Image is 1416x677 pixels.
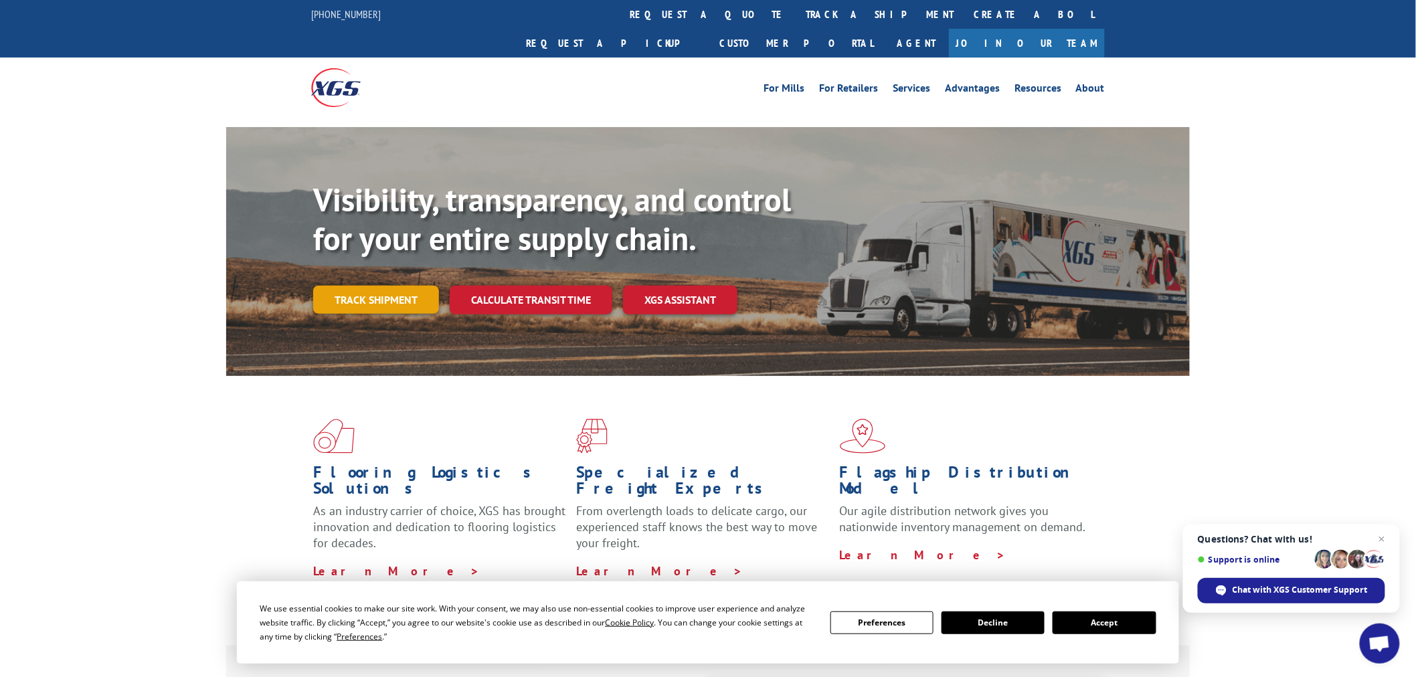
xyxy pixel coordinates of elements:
[883,29,949,58] a: Agent
[1374,531,1390,547] span: Close chat
[840,419,886,454] img: xgs-icon-flagship-distribution-model-red
[450,286,612,314] a: Calculate transit time
[942,611,1045,634] button: Decline
[830,611,934,634] button: Preferences
[819,83,878,98] a: For Retailers
[576,563,743,579] a: Learn More >
[313,286,439,314] a: Track shipment
[949,29,1105,58] a: Join Our Team
[764,83,804,98] a: For Mills
[1360,623,1400,664] div: Open chat
[1198,534,1385,545] span: Questions? Chat with us!
[311,7,381,21] a: [PHONE_NUMBER]
[840,464,1093,503] h1: Flagship Distribution Model
[605,617,654,628] span: Cookie Policy
[313,563,480,579] a: Learn More >
[237,581,1179,664] div: Cookie Consent Prompt
[337,631,382,642] span: Preferences
[576,503,829,563] p: From overlength loads to delicate cargo, our experienced staff knows the best way to move your fr...
[893,83,930,98] a: Services
[1053,611,1156,634] button: Accept
[1076,83,1105,98] a: About
[945,83,1000,98] a: Advantages
[576,464,829,503] h1: Specialized Freight Experts
[516,29,709,58] a: Request a pickup
[1233,584,1368,596] span: Chat with XGS Customer Support
[576,419,608,454] img: xgs-icon-focused-on-flooring-red
[709,29,883,58] a: Customer Portal
[313,503,565,551] span: As an industry carrier of choice, XGS has brought innovation and dedication to flooring logistics...
[313,179,791,259] b: Visibility, transparency, and control for your entire supply chain.
[1198,555,1310,565] span: Support is online
[840,547,1006,563] a: Learn More >
[313,464,566,503] h1: Flooring Logistics Solutions
[840,503,1086,535] span: Our agile distribution network gives you nationwide inventory management on demand.
[313,419,355,454] img: xgs-icon-total-supply-chain-intelligence-red
[1014,83,1061,98] a: Resources
[1198,578,1385,603] div: Chat with XGS Customer Support
[260,601,814,644] div: We use essential cookies to make our site work. With your consent, we may also use non-essential ...
[623,286,737,314] a: XGS ASSISTANT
